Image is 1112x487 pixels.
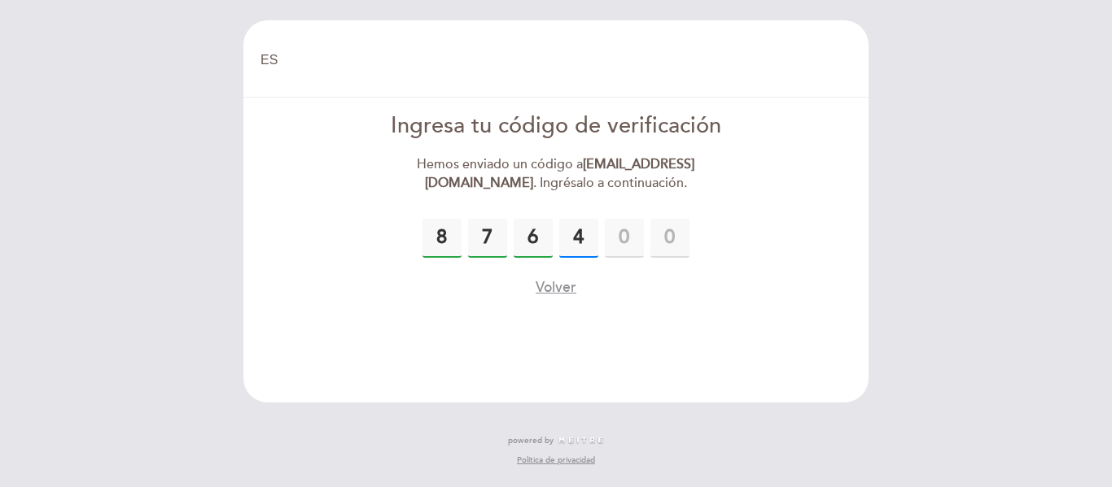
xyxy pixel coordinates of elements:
[517,454,595,466] a: Política de privacidad
[514,219,553,258] input: 0
[422,219,462,258] input: 0
[559,219,598,258] input: 0
[468,219,507,258] input: 0
[650,219,690,258] input: 0
[558,437,604,445] img: MEITRE
[508,435,554,446] span: powered by
[508,435,604,446] a: powered by
[536,277,576,298] button: Volver
[370,111,743,142] div: Ingresa tu código de verificación
[605,219,644,258] input: 0
[370,155,743,193] div: Hemos enviado un código a . Ingrésalo a continuación.
[425,156,695,191] strong: [EMAIL_ADDRESS][DOMAIN_NAME]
